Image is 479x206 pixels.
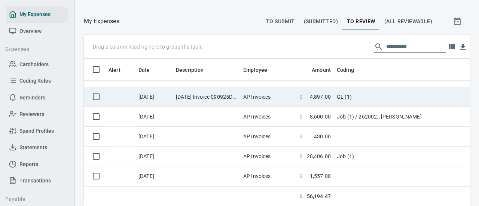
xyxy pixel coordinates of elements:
span: $ [299,93,302,101]
span: Date [138,65,150,74]
span: Description [176,65,204,74]
td: [DATE] [135,166,173,186]
span: Reviewers [19,110,44,119]
span: Expenses [5,44,62,54]
a: Reminders [6,89,68,106]
span: $ [299,172,302,180]
button: Choose columns to display [446,41,457,52]
span: $ [299,113,302,120]
button: Download Table [457,41,469,53]
a: Reports [6,156,68,173]
button: Expenses [2,42,65,56]
a: Cardholders [6,56,68,73]
span: Date [138,65,160,74]
span: 430.00 [314,133,331,140]
span: Reports [19,160,38,169]
span: (Submitted) [304,17,338,26]
td: AP Invoices [240,166,296,186]
span: $ [299,133,302,140]
td: AP Invoices [240,87,296,107]
span: Coding [337,65,364,74]
a: My Expenses [6,6,68,23]
span: Description [176,65,214,74]
span: $ [299,192,302,200]
p: My Expenses [84,17,119,26]
a: Overview [6,23,68,40]
a: Statements [6,139,68,156]
td: [DATE] Invoice 090925DDDT from DDDT LLC (1-39787) [173,87,240,107]
td: AP Invoices [240,107,296,127]
span: Alert [109,65,130,74]
td: [DATE] [135,127,173,147]
span: Spend Profiles [19,126,54,136]
button: Payable [2,192,65,206]
span: Amount [302,65,331,74]
span: My Expenses [19,10,51,19]
td: AP Invoices [240,147,296,166]
td: [DATE] [135,107,173,127]
span: 1,557.00 [310,172,331,180]
span: 8,600.00 [310,113,331,120]
nav: breadcrumb [84,17,119,26]
span: Reminders [19,93,45,102]
span: 28,406.00 [307,153,331,160]
span: To Submit [266,17,295,26]
td: [DATE] [135,147,173,166]
span: Statements [19,143,47,152]
span: $ [299,153,302,160]
a: Spend Profiles [6,123,68,139]
span: 56,194.47 [307,192,331,200]
p: Drag a column heading here to group the table [93,43,202,50]
span: Transactions [19,176,51,185]
span: Alert [109,65,120,74]
a: Reviewers [6,106,68,123]
span: Employee [243,65,267,74]
span: Coding Rules [19,76,51,86]
span: Coding [337,65,354,74]
span: Cardholders [19,60,49,69]
span: (All Reviewable) [384,17,432,26]
span: 4,897.00 [310,93,331,101]
a: Transactions [6,172,68,189]
span: Overview [19,27,42,36]
td: [DATE] [135,87,173,107]
td: AP Invoices [240,127,296,147]
span: To Review [347,17,375,26]
a: Coding Rules [6,73,68,89]
span: Payable [5,194,62,204]
span: Employee [243,65,277,74]
span: Amount [312,65,331,74]
button: Show transactions within a particular date range [446,12,470,30]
